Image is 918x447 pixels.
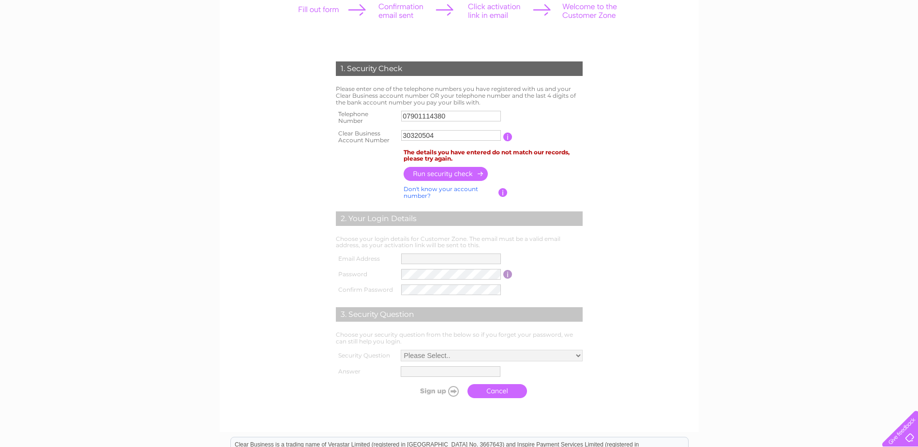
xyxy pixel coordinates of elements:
th: Confirm Password [333,282,399,298]
input: Information [503,270,512,279]
input: Verified by Zero Phishing [401,111,501,121]
input: Submit [403,384,463,398]
img: logo.png [32,25,81,55]
div: Clear Business is a trading name of Verastar Limited (registered in [GEOGRAPHIC_DATA] No. 3667643... [231,5,688,47]
div: 3. Security Question [336,307,583,322]
th: Clear Business Account Number [333,127,399,147]
th: Telephone Number [333,108,399,127]
a: Water [783,41,801,48]
a: Energy [807,41,828,48]
th: Email Address [333,251,399,267]
td: Choose your login details for Customer Zone. The email must be a valid email address, as your act... [333,233,585,252]
td: Choose your security question from the below so if you forget your password, we can still help yo... [333,329,585,347]
a: Telecoms [834,41,863,48]
th: Security Question [333,347,398,364]
td: Please enter one of the telephone numbers you have registered with us and your Clear Business acc... [333,83,585,108]
td: The details you have entered do not match our records, please try again. [401,147,585,165]
th: Password [333,267,399,282]
div: 2. Your Login Details [336,211,583,226]
a: Don't know your account number? [404,185,478,199]
div: 1. Security Check [336,61,583,76]
a: 0333 014 3131 [736,5,802,17]
input: Information [503,133,512,141]
a: Cancel [467,384,527,398]
th: Answer [333,364,398,379]
a: Blog [869,41,883,48]
a: Contact [888,41,912,48]
input: Information [498,188,508,197]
